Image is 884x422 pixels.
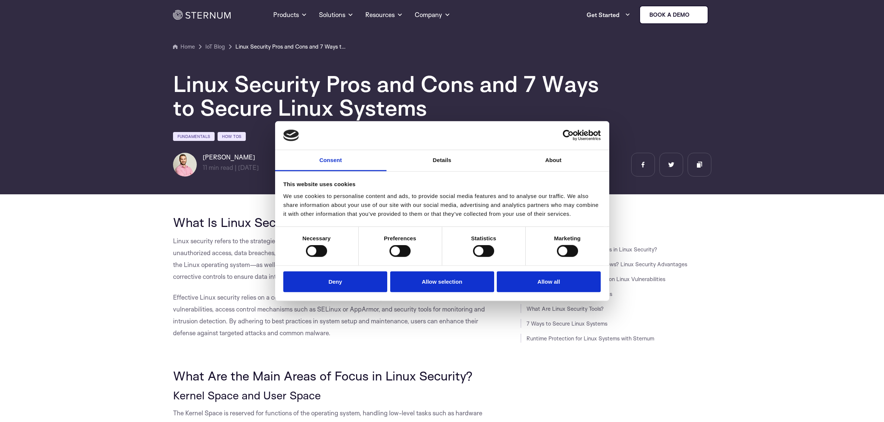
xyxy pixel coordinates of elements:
[386,150,498,171] a: Details
[173,237,484,280] span: Linux security refers to the strategies, practices, and tools designed to protect Linux systems f...
[283,192,601,218] div: We use cookies to personalise content and ads, to provide social media features and to analyse ou...
[283,180,601,189] div: This website uses cookies
[498,150,609,171] a: About
[587,7,630,22] a: Get Started
[415,1,450,28] a: Company
[238,164,259,171] span: [DATE]
[173,293,485,337] span: Effective Linux security relies on a combination of configuration hardening, regular updates to a...
[205,42,225,51] a: IoT Blog
[283,129,299,141] img: logo
[319,1,353,28] a: Solutions
[173,72,619,119] h1: Linux Security Pros and Cons and 7 Ways to Secure Linux Systems
[526,335,654,342] a: Runtime Protection for Linux Systems with Sternum
[173,368,473,383] span: What Are the Main Areas of Focus in Linux Security?
[173,42,195,51] a: Home
[173,214,308,230] span: What Is Linux Security?
[173,153,197,177] img: Lian Granot
[526,305,604,312] a: What Are Linux Security Tools?
[203,164,237,171] span: min read |
[536,130,601,141] a: Usercentrics Cookiebot - opens in a new window
[521,215,711,221] h3: JUMP TO SECTION
[173,388,321,402] span: Kernel Space and User Space
[526,320,607,327] a: 7 Ways to Secure Linux Systems
[218,132,246,141] a: How Tos
[639,6,708,24] a: Book a demo
[497,271,601,292] button: Allow all
[203,153,259,162] h6: [PERSON_NAME]
[384,235,416,241] strong: Preferences
[275,150,386,171] a: Consent
[554,235,581,241] strong: Marketing
[303,235,331,241] strong: Necessary
[692,12,698,18] img: sternum iot
[283,271,387,292] button: Deny
[203,164,207,171] span: 11
[173,132,215,141] a: Fundamentals
[365,1,403,28] a: Resources
[471,235,496,241] strong: Statistics
[390,271,494,292] button: Allow selection
[273,1,307,28] a: Products
[235,42,347,51] a: Linux Security Pros and Cons and 7 Ways to Secure Linux Systems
